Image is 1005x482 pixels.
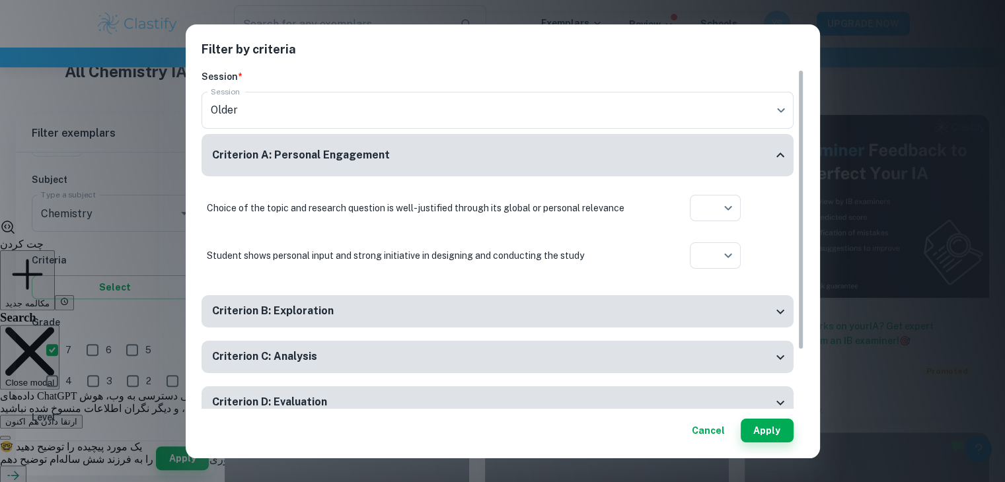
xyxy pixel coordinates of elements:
[202,40,804,69] h2: Filter by criteria
[207,248,643,263] p: Student shows personal input and strong initiative in designing and conducting the study
[212,394,327,411] h6: Criterion D: Evaluation
[211,86,240,97] label: Session
[202,295,794,327] div: Criterion B: Exploration
[202,386,794,419] div: Criterion D: Evaluation
[207,201,643,215] p: Choice of the topic and research question is well-justified through its global or personal relevance
[202,134,794,177] div: Criterion A: Personal Engagement
[212,303,334,320] h6: Criterion B: Exploration
[202,341,794,373] div: Criterion C: Analysis
[212,349,317,365] h6: Criterion C: Analysis
[687,419,730,442] button: Cancel
[741,419,794,442] button: Apply
[212,147,390,164] h6: Criterion A: Personal Engagement
[202,92,794,129] div: Older
[202,69,794,84] h6: Session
